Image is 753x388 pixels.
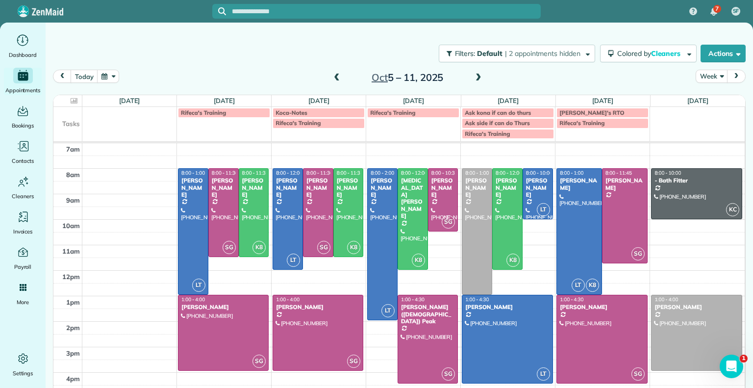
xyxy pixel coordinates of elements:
button: Actions [701,45,746,62]
div: - Bath Fitter [654,177,739,184]
span: | 2 appointments hidden [505,49,580,58]
span: K8 [347,241,360,254]
span: Contacts [12,156,34,166]
a: [DATE] [592,97,613,104]
div: [PERSON_NAME] [336,177,361,198]
span: 2pm [66,324,80,332]
div: [PERSON_NAME] [431,177,455,198]
span: Dashboard [9,50,37,60]
span: Cleaners [12,191,34,201]
span: More [17,297,29,307]
span: 1:00 - 4:00 [276,296,300,303]
div: [PERSON_NAME] [276,304,360,310]
button: Colored byCleaners [600,45,697,62]
div: [PERSON_NAME] [181,177,205,198]
button: today [71,70,98,83]
a: Bookings [4,103,42,130]
div: [PERSON_NAME] [306,177,330,198]
a: [DATE] [403,97,424,104]
span: Default [477,49,503,58]
span: 8:00 - 11:30 [306,170,333,176]
span: 7 [715,5,719,13]
a: Filters: Default | 2 appointments hidden [434,45,595,62]
span: 8:00 - 12:00 [401,170,427,176]
div: [PERSON_NAME] [654,304,739,310]
span: 4pm [66,375,80,383]
span: 1:00 - 4:30 [560,296,583,303]
a: [DATE] [119,97,140,104]
div: [PERSON_NAME] [605,177,645,191]
span: 8:00 - 12:00 [496,170,522,176]
button: Filters: Default | 2 appointments hidden [439,45,595,62]
span: 1:00 - 4:30 [401,296,425,303]
button: Week [696,70,728,83]
iframe: Intercom live chat [720,355,743,378]
div: [PERSON_NAME] [495,177,520,198]
div: [PERSON_NAME] ([DEMOGRAPHIC_DATA]) Peak [401,304,455,325]
span: 1pm [66,298,80,306]
span: Cleaners [651,49,682,58]
span: LT [381,304,395,317]
a: [DATE] [214,97,235,104]
span: 8:00 - 1:00 [181,170,205,176]
div: [PERSON_NAME] [559,177,599,191]
span: Settings [13,368,33,378]
span: Filters: [455,49,476,58]
a: Cleaners [4,174,42,201]
span: Appointments [5,85,41,95]
span: SF [733,7,739,15]
div: [PERSON_NAME] [276,177,300,198]
div: [PERSON_NAME] [370,177,395,198]
button: prev [53,70,72,83]
span: 8:00 - 12:00 [276,170,302,176]
span: 8:00 - 11:30 [337,170,363,176]
a: [DATE] [498,97,519,104]
span: SG [252,355,266,368]
span: 1 [740,355,748,362]
div: 7 unread notifications [703,1,724,23]
span: 1:00 - 4:30 [465,296,489,303]
span: 8:00 - 10:30 [431,170,458,176]
span: 10am [62,222,80,230]
span: K8 [252,241,266,254]
span: 8:00 - 1:00 [465,170,489,176]
span: 8:00 - 2:00 [371,170,394,176]
div: [PERSON_NAME] [181,304,266,310]
span: 8:00 - 10:00 [526,170,552,176]
div: [PERSON_NAME] [526,177,550,198]
span: 8am [66,171,80,179]
span: Ask side if can do Thurs [465,119,530,127]
span: Rifeca's Training [559,119,604,127]
a: [DATE] [687,97,708,104]
div: [PERSON_NAME] [465,304,550,310]
span: LT [537,367,550,381]
span: Ask kona if can do thurs [465,109,531,116]
span: K8 [412,254,425,267]
a: Contacts [4,138,42,166]
span: Rifeca's Training [465,130,510,137]
span: SG [223,241,236,254]
div: [PERSON_NAME] [465,177,489,198]
span: SG [442,367,455,381]
span: 8:00 - 11:30 [212,170,238,176]
button: next [727,70,746,83]
svg: Focus search [218,7,226,15]
span: SG [347,355,360,368]
span: Rifeca's Training [276,119,321,127]
span: 8:00 - 11:45 [605,170,632,176]
span: 8:00 - 1:00 [560,170,583,176]
span: Bookings [12,121,34,130]
span: SG [442,215,455,229]
span: Payroll [14,262,32,272]
a: Invoices [4,209,42,236]
span: 1:00 - 4:00 [181,296,205,303]
span: Invoices [13,227,33,236]
span: LT [537,203,550,216]
div: [PERSON_NAME] [211,177,236,198]
a: Settings [4,351,42,378]
span: LT [192,279,205,292]
div: [PERSON_NAME] [559,304,644,310]
span: Oct [372,71,388,83]
span: 7am [66,145,80,153]
span: SG [631,367,645,381]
